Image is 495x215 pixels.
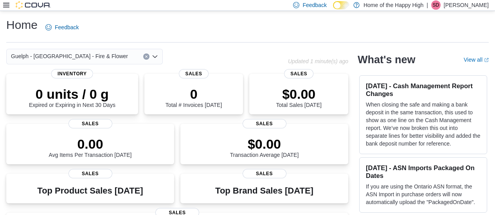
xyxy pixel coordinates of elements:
p: 0 [166,86,222,102]
button: Open list of options [152,53,158,60]
p: When closing the safe and making a bank deposit in the same transaction, this used to show as one... [366,101,481,147]
div: Avg Items Per Transaction [DATE] [49,136,132,158]
h2: What's new [358,53,415,66]
p: $0.00 [230,136,299,152]
span: Guelph - [GEOGRAPHIC_DATA] - Fire & Flower [11,52,128,61]
div: Total # Invoices [DATE] [166,86,222,108]
h3: Top Product Sales [DATE] [37,186,143,195]
h1: Home [6,17,38,33]
span: Sales [68,119,112,128]
div: Transaction Average [DATE] [230,136,299,158]
span: Feedback [302,1,326,9]
span: Sales [284,69,314,78]
p: [PERSON_NAME] [444,0,489,10]
p: 0.00 [49,136,132,152]
span: Inventory [51,69,93,78]
a: View allExternal link [464,57,489,63]
span: Sales [243,169,286,178]
span: Sales [179,69,209,78]
img: Cova [16,1,51,9]
p: $0.00 [276,86,321,102]
svg: External link [484,58,489,62]
p: | [427,0,428,10]
div: Total Sales [DATE] [276,86,321,108]
p: Updated 1 minute(s) ago [288,58,348,64]
p: Home of the Happy High [364,0,423,10]
p: 0 units / 0 g [29,86,115,102]
span: Feedback [55,23,79,31]
input: Dark Mode [333,1,349,9]
div: Sarah Dunlop [431,0,441,10]
span: Sales [243,119,286,128]
h3: [DATE] - Cash Management Report Changes [366,82,481,98]
button: Clear input [143,53,149,60]
h3: [DATE] - ASN Imports Packaged On Dates [366,164,481,179]
p: If you are using the Ontario ASN format, the ASN Import in purchase orders will now automatically... [366,183,481,206]
div: Expired or Expiring in Next 30 Days [29,86,115,108]
h3: Top Brand Sales [DATE] [215,186,313,195]
span: SD [433,0,439,10]
span: Sales [68,169,112,178]
a: Feedback [42,20,82,35]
